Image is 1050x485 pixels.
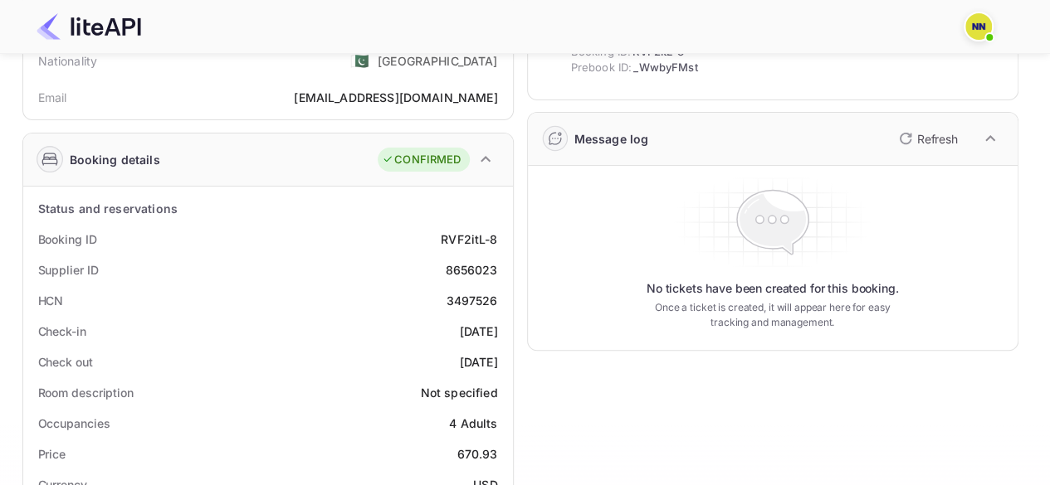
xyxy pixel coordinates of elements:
[647,280,899,297] p: No tickets have been created for this booking.
[38,292,64,309] div: HCN
[37,13,141,40] img: LiteAPI Logo
[449,415,497,432] div: 4 Adults
[38,200,178,217] div: Status and reservations
[633,60,697,76] span: _WwbyFMst
[457,445,498,463] div: 670.93
[446,292,497,309] div: 3497526
[917,130,958,148] p: Refresh
[571,60,632,76] span: Prebook ID:
[294,89,497,106] div: [EMAIL_ADDRESS][DOMAIN_NAME]
[889,125,965,152] button: Refresh
[382,152,461,168] div: CONFIRMED
[38,261,99,279] div: Supplier ID
[350,46,369,75] span: United States
[38,89,67,106] div: Email
[574,130,649,148] div: Message log
[38,323,86,340] div: Check-in
[460,323,498,340] div: [DATE]
[460,353,498,371] div: [DATE]
[38,445,66,463] div: Price
[38,230,97,248] div: Booking ID
[38,353,93,371] div: Check out
[421,384,498,401] div: Not specified
[38,52,98,70] div: Nationality
[445,261,497,279] div: 8656023
[38,415,110,432] div: Occupancies
[965,13,992,40] img: N/A N/A
[441,230,497,248] div: RVF2itL-8
[378,52,498,70] div: [GEOGRAPHIC_DATA]
[38,384,134,401] div: Room description
[642,300,904,330] p: Once a ticket is created, it will appear here for easy tracking and management.
[70,151,160,168] div: Booking details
